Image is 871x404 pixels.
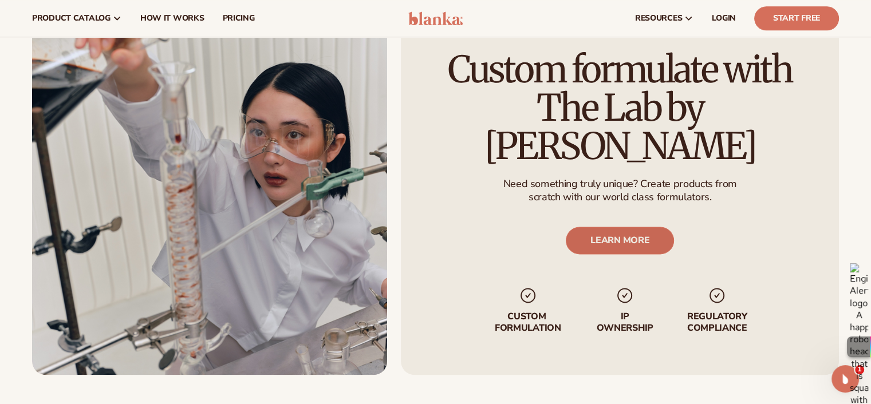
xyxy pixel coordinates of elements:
img: logo [408,11,463,25]
p: Custom formulation [492,312,563,334]
iframe: Intercom live chat [831,365,859,393]
span: product catalog [32,14,111,23]
h2: Custom formulate with The Lab by [PERSON_NAME] [433,50,807,166]
span: 1 [855,365,864,374]
span: LOGIN [712,14,736,23]
a: LEARN MORE [566,227,674,255]
img: checkmark_svg [708,287,726,305]
a: Start Free [754,6,839,30]
span: How It Works [140,14,204,23]
img: Shopify Image 14 [32,9,387,375]
p: scratch with our world class formulators. [503,191,736,204]
p: regulatory compliance [686,312,748,334]
p: Need something truly unique? Create products from [503,177,736,191]
span: pricing [222,14,254,23]
span: resources [635,14,682,23]
p: IP Ownership [596,312,654,334]
img: checkmark_svg [616,287,634,305]
img: checkmark_svg [518,287,537,305]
